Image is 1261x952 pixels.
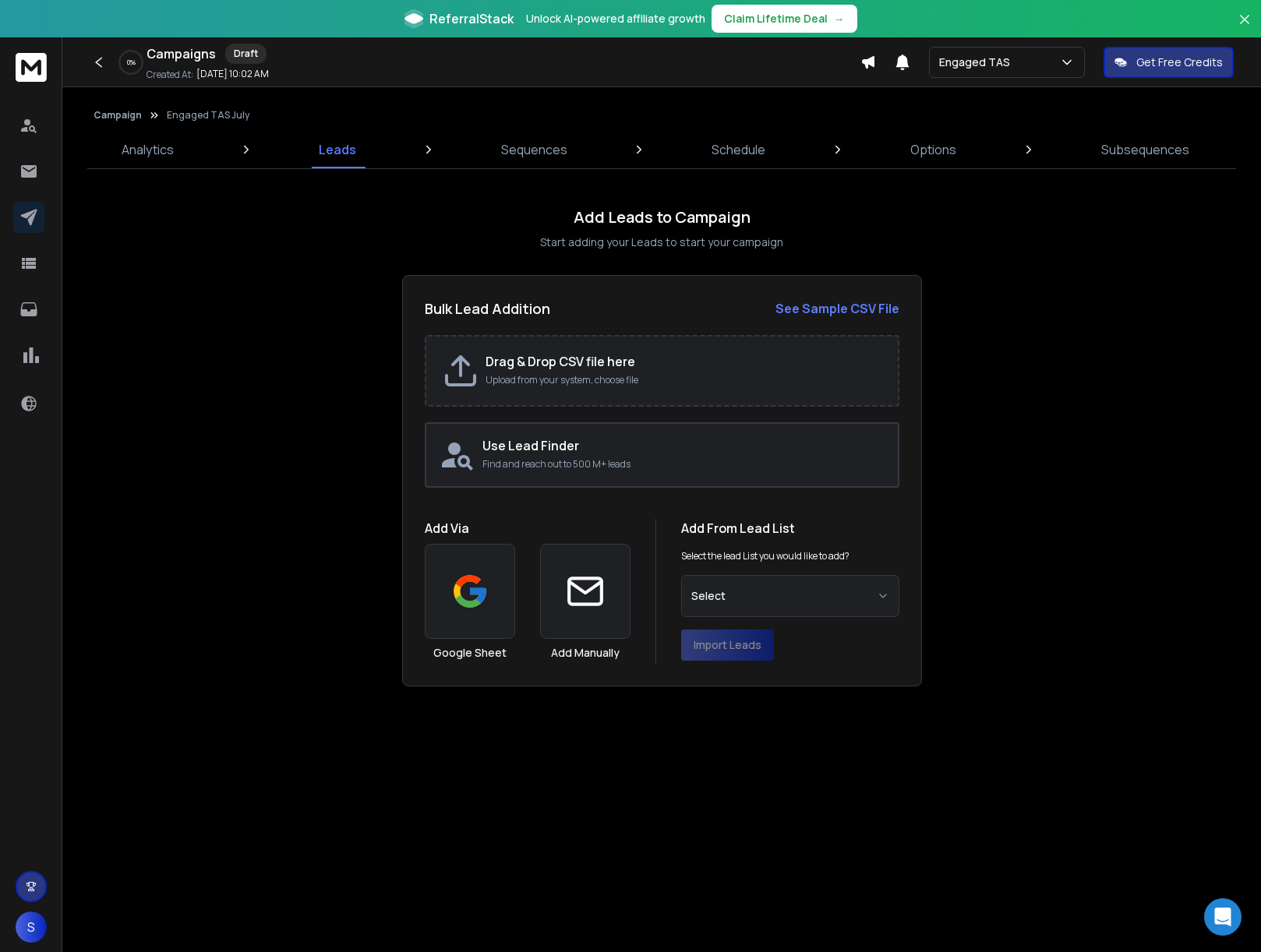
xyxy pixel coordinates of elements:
button: S [16,911,47,943]
p: Analytics [122,140,174,159]
p: Options [910,140,956,159]
a: Subsequences [1092,131,1199,168]
h2: Bulk Lead Addition [425,298,550,319]
button: Claim Lifetime Deal→ [712,5,857,33]
button: Get Free Credits [1104,47,1234,78]
h1: Add Leads to Campaign [574,206,751,228]
a: Analytics [112,131,183,168]
p: Unlock AI-powered affiliate growth [526,11,705,26]
h2: Use Lead Finder [482,436,885,455]
strong: See Sample CSV File [775,300,899,317]
h2: Drag & Drop CSV file here [486,352,882,371]
p: Start adding your Leads to start your campaign [540,234,783,250]
p: Upload from your system, choose file [486,374,882,386]
a: Options [901,131,966,168]
h3: Google Sheet [433,645,507,661]
div: Open Intercom Messenger [1204,898,1242,936]
p: [DATE] 10:02 AM [196,68,269,80]
button: Close banner [1235,9,1255,47]
p: 0 % [127,58,136,67]
h1: Add Via [425,519,630,538]
span: ReferralStack [429,9,514,28]
p: Subsequences [1101,140,1189,159]
h3: Add Manually [551,645,620,661]
p: Engaged TAS July [167,109,249,122]
a: Sequences [492,131,577,168]
h1: Campaigns [147,44,216,63]
p: Select the lead List you would like to add? [681,550,849,562]
p: Engaged TAS [939,55,1016,70]
a: Leads [309,131,366,168]
p: Get Free Credits [1136,55,1223,70]
p: Created At: [147,69,193,81]
span: Select [691,588,726,604]
p: Sequences [501,140,567,159]
button: Campaign [94,109,142,122]
h1: Add From Lead List [681,519,899,538]
a: Schedule [702,131,775,168]
p: Schedule [712,140,765,159]
p: Leads [319,140,356,159]
span: → [834,11,845,26]
div: Draft [225,44,267,64]
p: Find and reach out to 500 M+ leads [482,458,885,471]
a: See Sample CSV File [775,299,899,318]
